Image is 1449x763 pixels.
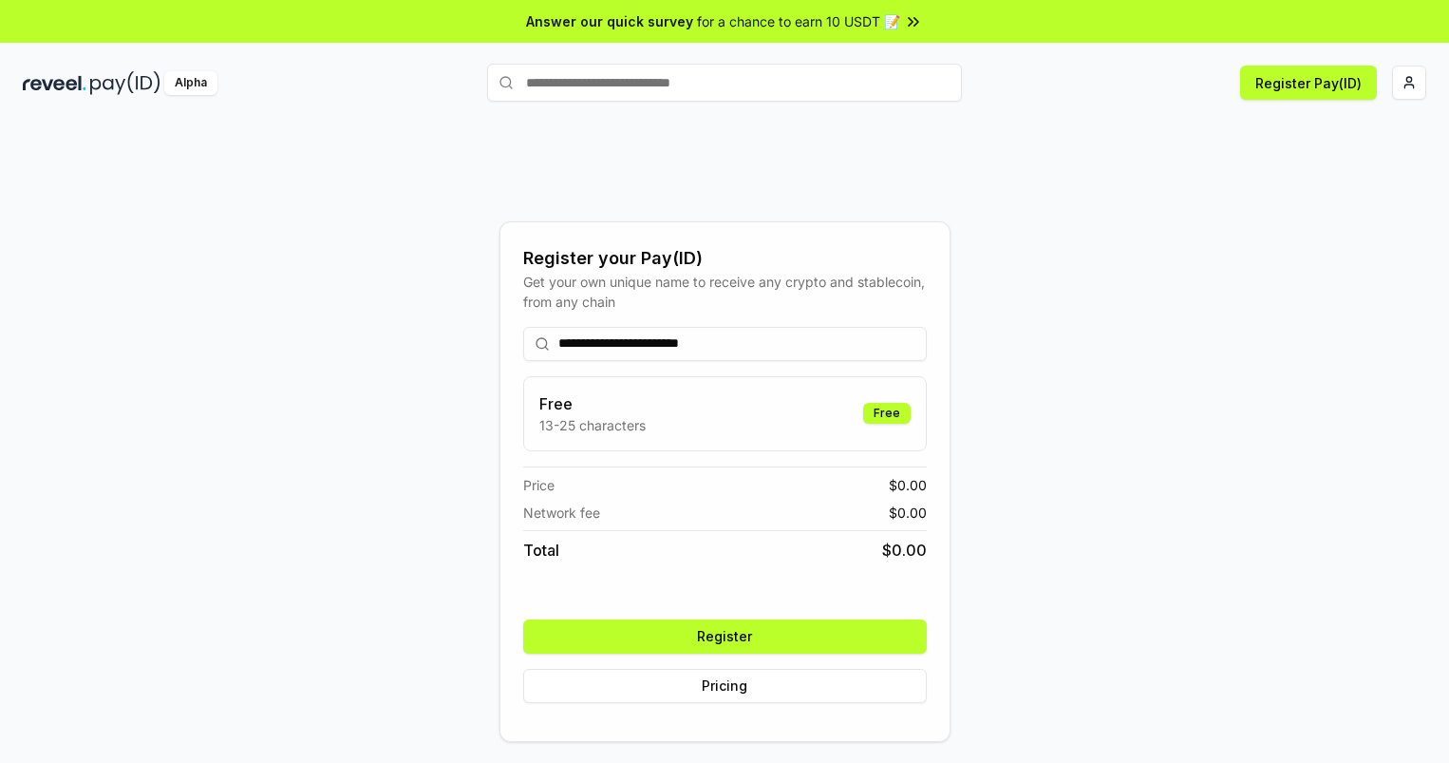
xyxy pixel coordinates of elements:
[539,392,646,415] h3: Free
[523,539,559,562] span: Total
[863,403,911,424] div: Free
[23,71,86,95] img: reveel_dark
[523,245,927,272] div: Register your Pay(ID)
[697,11,900,31] span: for a chance to earn 10 USDT 📝
[164,71,217,95] div: Alpha
[523,669,927,703] button: Pricing
[523,503,600,523] span: Network fee
[882,539,927,562] span: $ 0.00
[889,503,927,523] span: $ 0.00
[526,11,693,31] span: Answer our quick survey
[1240,66,1377,100] button: Register Pay(ID)
[523,620,927,654] button: Register
[523,475,555,495] span: Price
[90,71,160,95] img: pay_id
[889,475,927,495] span: $ 0.00
[523,272,927,312] div: Get your own unique name to receive any crypto and stablecoin, from any chain
[539,415,646,435] p: 13-25 characters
